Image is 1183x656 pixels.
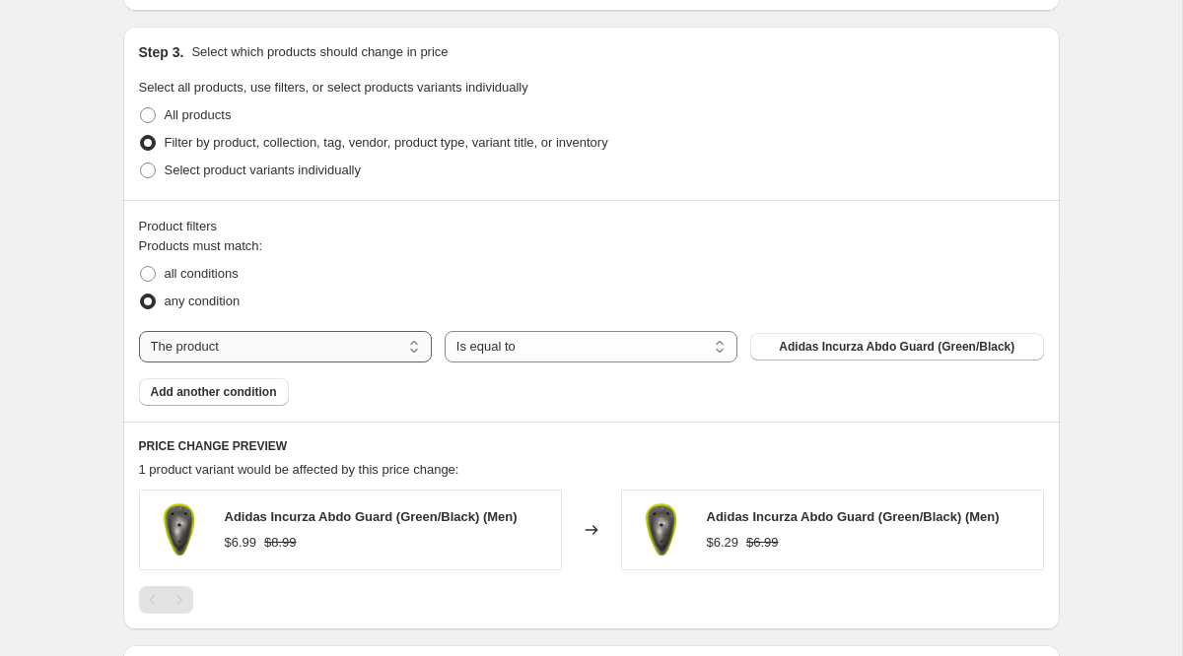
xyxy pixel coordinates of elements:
[165,107,232,122] span: All products
[151,384,277,400] span: Add another condition
[632,500,691,559] img: 3__75952.1652899375.600.600_80x.png
[139,378,289,406] button: Add another condition
[139,80,528,95] span: Select all products, use filters, or select products variants individually
[779,339,1014,355] span: Adidas Incurza Abdo Guard (Green/Black)
[139,42,184,62] h2: Step 3.
[707,535,739,550] span: $6.29
[225,509,518,524] span: Adidas Incurza Abdo Guard (Green/Black) (Men)
[139,438,1044,454] h6: PRICE CHANGE PREVIEW
[707,509,1000,524] span: Adidas Incurza Abdo Guard (Green/Black) (Men)
[264,535,297,550] span: $8.99
[150,500,209,559] img: 3__75952.1652899375.600.600_80x.png
[225,535,257,550] span: $6.99
[165,266,239,281] span: all conditions
[191,42,448,62] p: Select which products should change in price
[139,217,1044,236] div: Product filters
[139,462,459,477] span: 1 product variant would be affected by this price change:
[165,135,608,150] span: Filter by product, collection, tag, vendor, product type, variant title, or inventory
[139,238,263,253] span: Products must match:
[165,163,361,177] span: Select product variants individually
[165,294,241,308] span: any condition
[139,586,193,614] nav: Pagination
[750,333,1043,361] button: Adidas Incurza Abdo Guard (Green/Black)
[746,535,779,550] span: $6.99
